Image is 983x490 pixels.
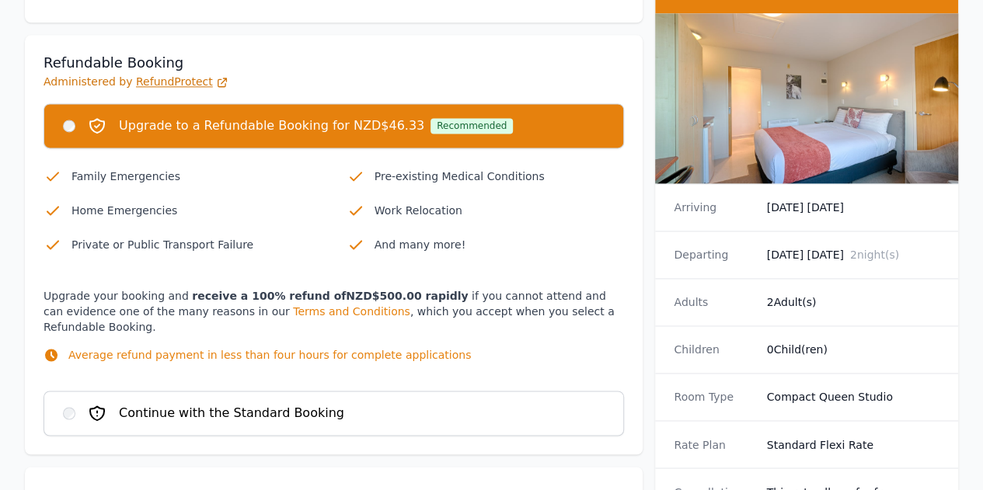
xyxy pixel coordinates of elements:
span: Administered by [44,75,228,88]
h3: Refundable Booking [44,54,624,72]
dd: [DATE] [DATE] [767,247,939,262]
span: Continue with the Standard Booking [119,404,344,422]
strong: receive a 100% refund of NZD$500.00 rapidly [192,290,468,302]
dd: 0 Child(ren) [767,342,939,357]
p: Home Emergencies [71,201,322,220]
dt: Room Type [674,389,754,405]
dd: Standard Flexi Rate [767,436,939,452]
p: Work Relocation [375,201,625,220]
div: Recommended [430,118,513,134]
span: 2 night(s) [850,248,899,261]
p: Average refund payment in less than four hours for complete applications [68,347,471,363]
img: Compact Queen Studio [655,13,958,183]
p: And many more! [375,235,625,254]
a: RefundProtect [136,75,228,88]
dt: Adults [674,294,754,310]
p: Upgrade your booking and if you cannot attend and can evidence one of the many reasons in our , w... [44,288,624,378]
span: Upgrade to a Refundable Booking for NZD$46.33 [119,116,424,135]
dt: Departing [674,247,754,262]
p: Pre-existing Medical Conditions [375,167,625,186]
dt: Arriving [674,200,754,215]
a: Terms and Conditions [293,305,410,318]
p: Private or Public Transport Failure [71,235,322,254]
dd: 2 Adult(s) [767,294,939,310]
dd: Compact Queen Studio [767,389,939,405]
p: Family Emergencies [71,167,322,186]
dt: Children [674,342,754,357]
dd: [DATE] [DATE] [767,200,939,215]
dt: Rate Plan [674,436,754,452]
